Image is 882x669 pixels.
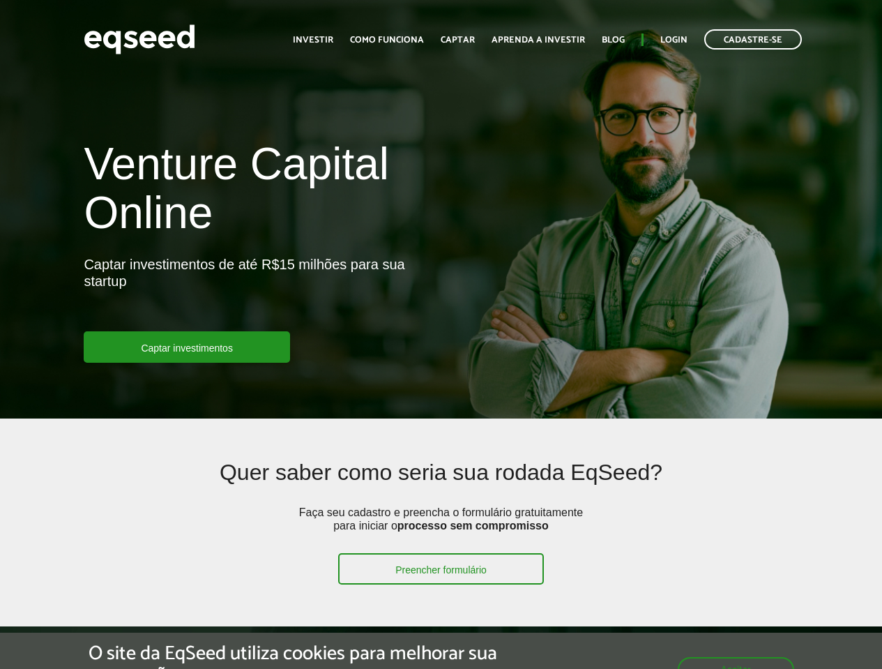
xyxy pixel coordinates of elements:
[602,36,625,45] a: Blog
[397,520,549,532] strong: processo sem compromisso
[660,36,687,45] a: Login
[84,21,195,58] img: EqSeed
[704,29,802,50] a: Cadastre-se
[338,553,544,585] a: Preencher formulário
[158,460,724,506] h2: Quer saber como seria sua rodada EqSeed?
[294,506,587,553] p: Faça seu cadastro e preencha o formulário gratuitamente para iniciar o
[492,36,585,45] a: Aprenda a investir
[84,256,430,331] p: Captar investimentos de até R$15 milhões para sua startup
[84,331,290,363] a: Captar investimentos
[84,140,430,245] h1: Venture Capital Online
[350,36,424,45] a: Como funciona
[441,36,475,45] a: Captar
[293,36,333,45] a: Investir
